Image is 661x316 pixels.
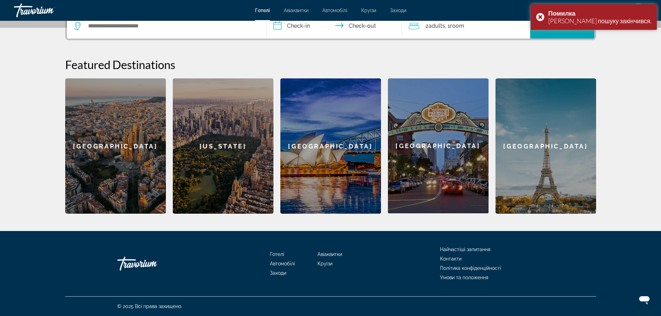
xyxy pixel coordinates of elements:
div: Сеанс пошуку закінчився. [548,17,652,25]
a: Авіаквитки [317,251,342,257]
a: Круїзи [317,261,332,266]
a: [GEOGRAPHIC_DATA] [280,78,381,214]
a: Готелі [255,8,270,13]
button: Travelers: 2 adults, 0 children [402,14,530,39]
a: Траворіум [14,1,83,19]
button: Search [530,14,594,39]
span: 2 [425,21,445,31]
div: Search widget [67,14,594,39]
a: Заходи [270,270,286,276]
a: Політика конфіденційності [440,265,501,271]
font: [PERSON_NAME] пошуку закінчився. [548,17,652,25]
div: Помилка [548,9,652,17]
a: Заходи [390,8,406,13]
a: Найчастіші запитання [440,247,490,252]
font: © 2025 Всі права захищено. [117,304,182,309]
a: Траворіум [117,253,187,274]
a: [GEOGRAPHIC_DATA] [495,78,596,214]
a: [GEOGRAPHIC_DATA] [65,78,166,214]
button: Check in and out dates [266,14,402,39]
font: Помилка [548,9,576,17]
a: Автомобілі [270,261,295,266]
a: Умови та положення [440,275,488,280]
a: Контакти [440,256,461,262]
a: [US_STATE] [173,78,273,214]
a: Готелі [270,251,284,257]
span: Adults [429,23,445,29]
iframe: Кнопка запуску вікна обміну повідомленнями [633,288,655,310]
span: Room [450,23,464,29]
div: [GEOGRAPHIC_DATA] [388,78,489,213]
h2: Featured Destinations [65,58,596,71]
a: Автомобілі [322,8,347,13]
a: Авіаквитки [284,8,308,13]
a: [GEOGRAPHIC_DATA] [388,78,489,214]
button: Меню користувача [629,3,647,18]
span: , 1 [445,21,464,31]
a: Круїзи [361,8,376,13]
